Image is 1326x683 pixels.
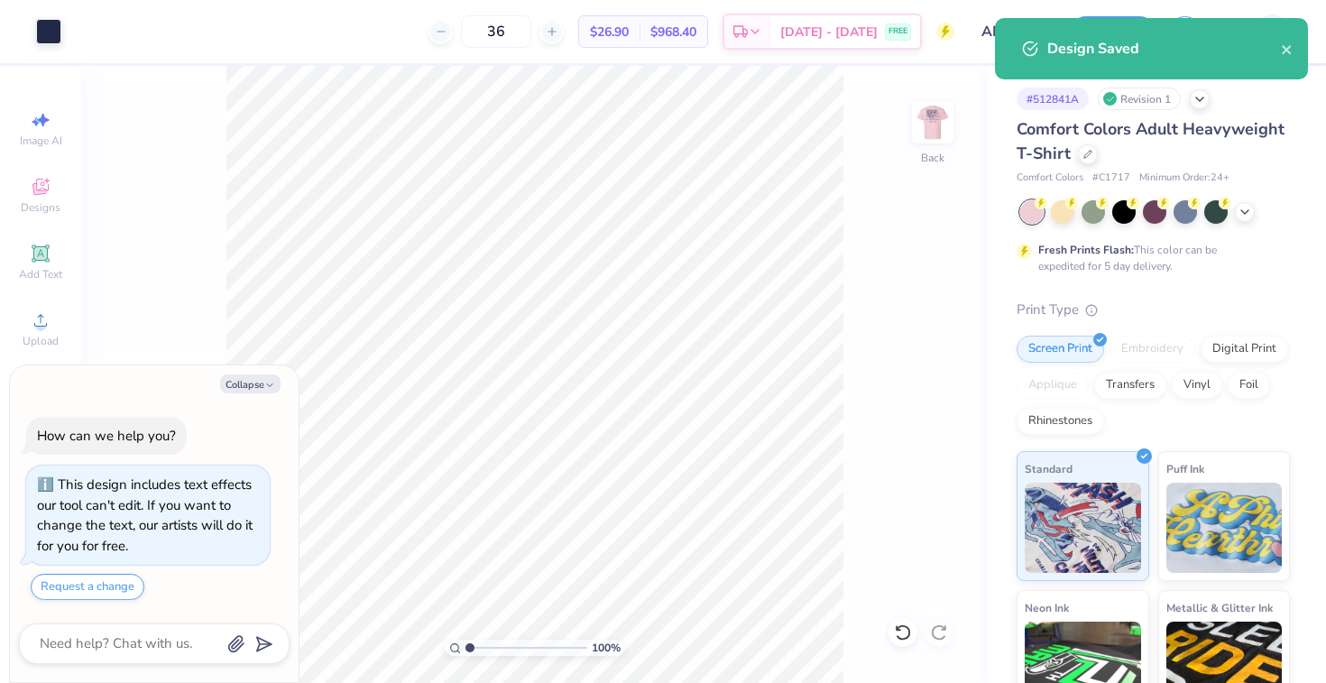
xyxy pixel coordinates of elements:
input: Untitled Design [968,14,1056,50]
div: # 512841A [1017,88,1089,110]
span: Metallic & Glitter Ink [1166,598,1273,617]
span: # C1717 [1092,171,1130,186]
div: Print Type [1017,300,1290,320]
img: Standard [1025,483,1141,573]
span: Puff Ink [1166,459,1204,478]
div: Foil [1228,372,1270,399]
button: Request a change [31,574,144,600]
button: close [1281,38,1294,60]
div: Back [921,150,944,166]
button: Collapse [220,374,281,393]
div: Rhinestones [1017,408,1104,435]
div: This design includes text effects our tool can't edit. If you want to change the text, our artist... [37,475,253,555]
div: Embroidery [1110,336,1195,363]
span: FREE [889,25,907,38]
strong: Fresh Prints Flash: [1038,243,1134,257]
span: Standard [1025,459,1073,478]
span: $26.90 [590,23,629,42]
span: Upload [23,334,59,348]
span: Add Text [19,267,62,282]
span: Comfort Colors [1017,171,1083,186]
span: [DATE] - [DATE] [780,23,878,42]
span: Image AI [20,134,62,148]
div: Revision 1 [1098,88,1181,110]
div: Design Saved [1047,38,1281,60]
div: How can we help you? [37,427,176,445]
span: Comfort Colors Adult Heavyweight T-Shirt [1017,118,1285,164]
div: Screen Print [1017,336,1104,363]
div: Vinyl [1172,372,1222,399]
img: Back [915,105,951,141]
div: This color can be expedited for 5 day delivery. [1038,242,1260,274]
span: $968.40 [650,23,696,42]
div: Transfers [1094,372,1166,399]
span: Minimum Order: 24 + [1139,171,1229,186]
div: Digital Print [1201,336,1288,363]
span: Neon Ink [1025,598,1069,617]
img: Puff Ink [1166,483,1283,573]
input: – – [461,15,531,48]
span: 100 % [592,640,621,656]
span: Designs [21,200,60,215]
div: Applique [1017,372,1089,399]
